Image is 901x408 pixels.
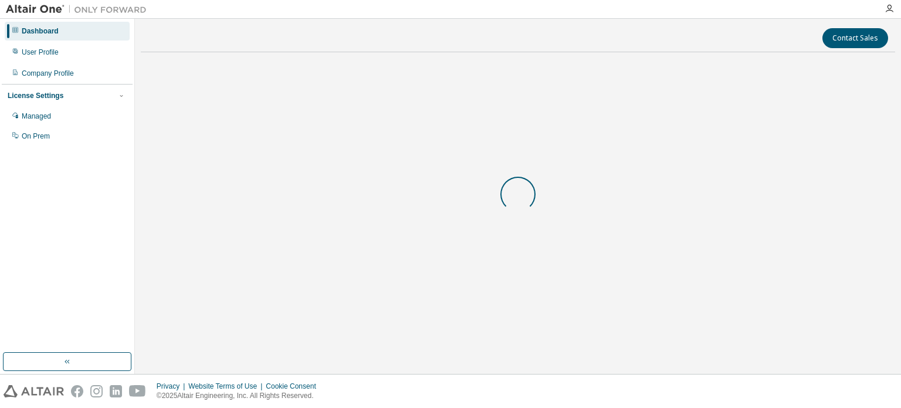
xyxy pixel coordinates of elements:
div: User Profile [22,48,59,57]
img: facebook.svg [71,385,83,397]
div: Cookie Consent [266,382,323,391]
img: linkedin.svg [110,385,122,397]
div: Company Profile [22,69,74,78]
img: instagram.svg [90,385,103,397]
p: © 2025 Altair Engineering, Inc. All Rights Reserved. [157,391,323,401]
button: Contact Sales [822,28,888,48]
div: License Settings [8,91,63,100]
div: On Prem [22,131,50,141]
div: Managed [22,112,51,121]
img: youtube.svg [129,385,146,397]
div: Privacy [157,382,188,391]
div: Dashboard [22,26,59,36]
div: Website Terms of Use [188,382,266,391]
img: altair_logo.svg [4,385,64,397]
img: Altair One [6,4,153,15]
